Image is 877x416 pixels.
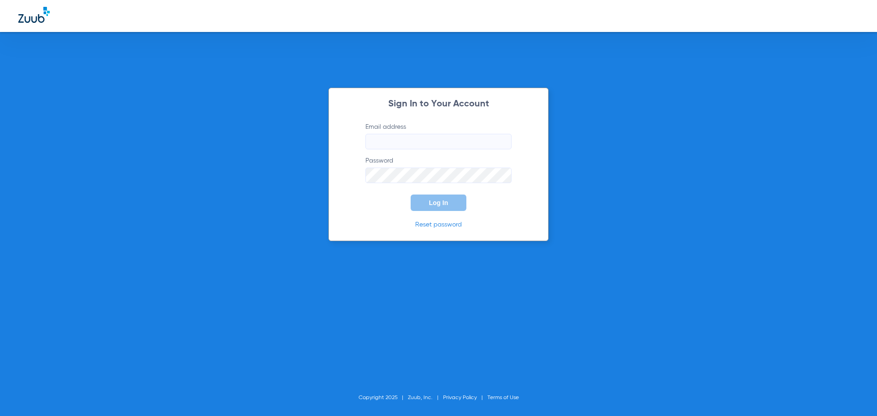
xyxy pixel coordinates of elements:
h2: Sign In to Your Account [352,100,525,109]
img: Zuub Logo [18,7,50,23]
button: Log In [411,195,466,211]
li: Copyright 2025 [359,393,408,402]
li: Zuub, Inc. [408,393,443,402]
label: Email address [365,122,512,149]
input: Password [365,168,512,183]
input: Email address [365,134,512,149]
a: Terms of Use [487,395,519,400]
span: Log In [429,199,448,206]
a: Privacy Policy [443,395,477,400]
a: Reset password [415,221,462,228]
label: Password [365,156,512,183]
